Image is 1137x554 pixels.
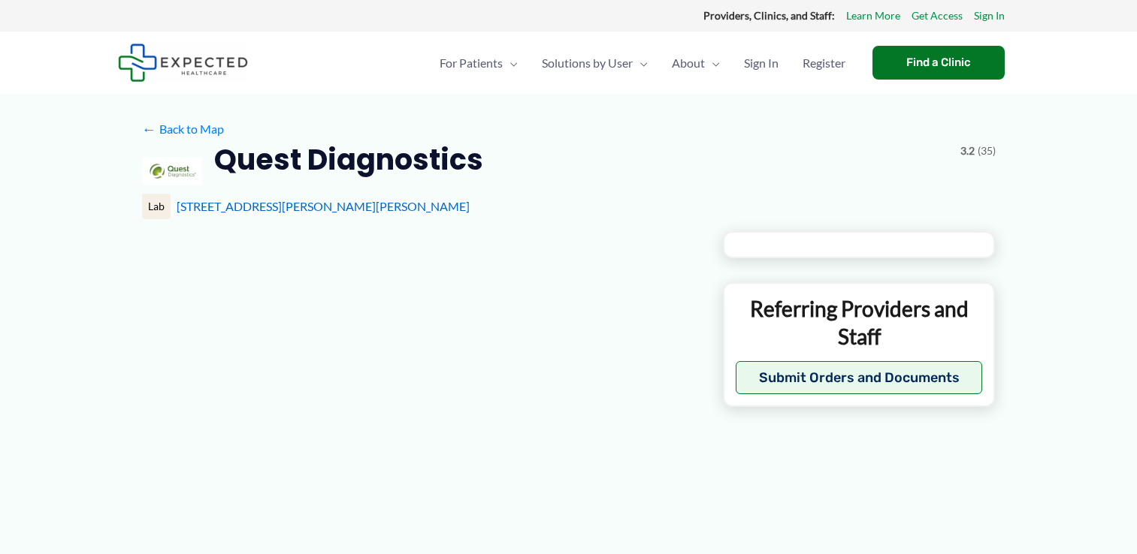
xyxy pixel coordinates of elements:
[530,37,660,89] a: Solutions by UserMenu Toggle
[872,46,1005,80] a: Find a Clinic
[118,44,248,82] img: Expected Healthcare Logo - side, dark font, small
[440,37,503,89] span: For Patients
[960,141,975,161] span: 3.2
[846,6,900,26] a: Learn More
[660,37,732,89] a: AboutMenu Toggle
[974,6,1005,26] a: Sign In
[142,194,171,219] div: Lab
[736,295,983,350] p: Referring Providers and Staff
[142,118,224,140] a: ←Back to Map
[803,37,845,89] span: Register
[633,37,648,89] span: Menu Toggle
[428,37,530,89] a: For PatientsMenu Toggle
[791,37,857,89] a: Register
[542,37,633,89] span: Solutions by User
[142,122,156,136] span: ←
[672,37,705,89] span: About
[214,141,483,178] h2: Quest Diagnostics
[177,199,470,213] a: [STREET_ADDRESS][PERSON_NAME][PERSON_NAME]
[503,37,518,89] span: Menu Toggle
[912,6,963,26] a: Get Access
[736,361,983,394] button: Submit Orders and Documents
[428,37,857,89] nav: Primary Site Navigation
[705,37,720,89] span: Menu Toggle
[732,37,791,89] a: Sign In
[978,141,996,161] span: (35)
[744,37,779,89] span: Sign In
[703,9,835,22] strong: Providers, Clinics, and Staff:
